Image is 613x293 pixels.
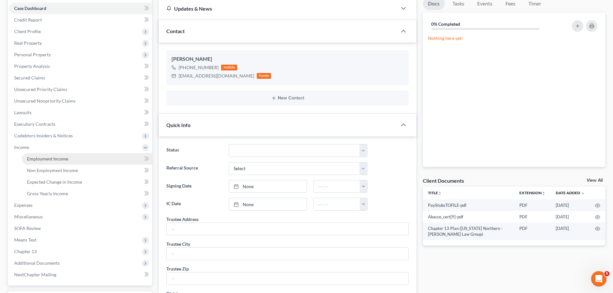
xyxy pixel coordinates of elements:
a: Property Analysis [9,60,152,72]
span: Income [14,144,29,150]
label: Signing Date [163,180,225,193]
button: New Contact [172,96,404,101]
span: Expected Change in Income [27,179,82,185]
span: Personal Property [14,52,51,57]
a: Secured Claims [9,72,152,84]
a: Extensionunfold_more [519,190,545,195]
span: Property Analysis [14,63,50,69]
a: Date Added expand_more [556,190,585,195]
span: Case Dashboard [14,5,46,11]
input: -- : -- [314,198,360,210]
i: expand_more [581,191,585,195]
a: Unsecured Priority Claims [9,84,152,95]
a: None [229,198,307,210]
span: SOFA Review [14,225,41,231]
div: home [257,73,271,79]
span: 5 [604,271,609,276]
a: NextChapter Mailing [9,269,152,280]
input: -- : -- [314,180,360,193]
td: Chapter 13 Plan ([US_STATE] Northern - [PERSON_NAME] Law Group) [423,223,514,240]
div: mobile [221,65,237,70]
td: [DATE] [551,223,590,240]
label: IC Date [163,198,225,211]
div: Trustee City [166,241,190,247]
span: Expenses [14,202,33,208]
td: PDF [514,211,551,223]
td: PDF [514,199,551,211]
span: Non Employment Income [27,168,78,173]
div: [EMAIL_ADDRESS][DOMAIN_NAME] [179,73,254,79]
input: -- [167,223,408,235]
span: Real Property [14,40,42,46]
td: [DATE] [551,211,590,223]
span: Client Profile [14,29,41,34]
span: Secured Claims [14,75,45,80]
a: Employment Income [22,153,152,165]
div: Trustee Zip [166,265,189,272]
span: NextChapter Mailing [14,272,56,277]
div: Client Documents [423,177,464,184]
span: Contact [166,28,185,34]
span: Unsecured Nonpriority Claims [14,98,76,104]
span: Executory Contracts [14,121,55,127]
span: Credit Report [14,17,42,23]
iframe: Intercom live chat [591,271,607,287]
a: Case Dashboard [9,3,152,14]
span: Gross Yearly Income [27,191,68,196]
label: Referral Source [163,162,225,175]
a: SOFA Review [9,223,152,234]
a: Expected Change in Income [22,176,152,188]
span: Lawsuits [14,110,32,115]
a: Executory Contracts [9,118,152,130]
div: [PHONE_NUMBER] [179,64,218,71]
input: -- [167,248,408,260]
td: PDF [514,223,551,240]
a: Non Employment Income [22,165,152,176]
a: Unsecured Nonpriority Claims [9,95,152,107]
span: Additional Documents [14,260,60,266]
span: Codebtors Insiders & Notices [14,133,73,138]
a: Titleunfold_more [428,190,442,195]
strong: 0% Completed [431,21,460,27]
a: View All [587,178,603,183]
a: Gross Yearly Income [22,188,152,199]
p: Nothing here yet! [428,35,600,41]
td: PayStubsTOFILE-pdf [423,199,514,211]
i: unfold_more [542,191,545,195]
td: Abacus_cert[9]-pdf [423,211,514,223]
span: Chapter 13 [14,249,37,254]
span: Quick Info [166,122,190,128]
div: Updates & News [166,5,389,12]
span: Unsecured Priority Claims [14,87,67,92]
span: Miscellaneous [14,214,43,219]
a: None [229,180,307,193]
span: Employment Income [27,156,68,161]
span: Means Test [14,237,36,243]
td: [DATE] [551,199,590,211]
input: -- [167,272,408,285]
a: Lawsuits [9,107,152,118]
div: [PERSON_NAME] [172,55,404,63]
label: Status [163,144,225,157]
i: unfold_more [438,191,442,195]
a: Credit Report [9,14,152,26]
div: Trustee Address [166,216,199,223]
